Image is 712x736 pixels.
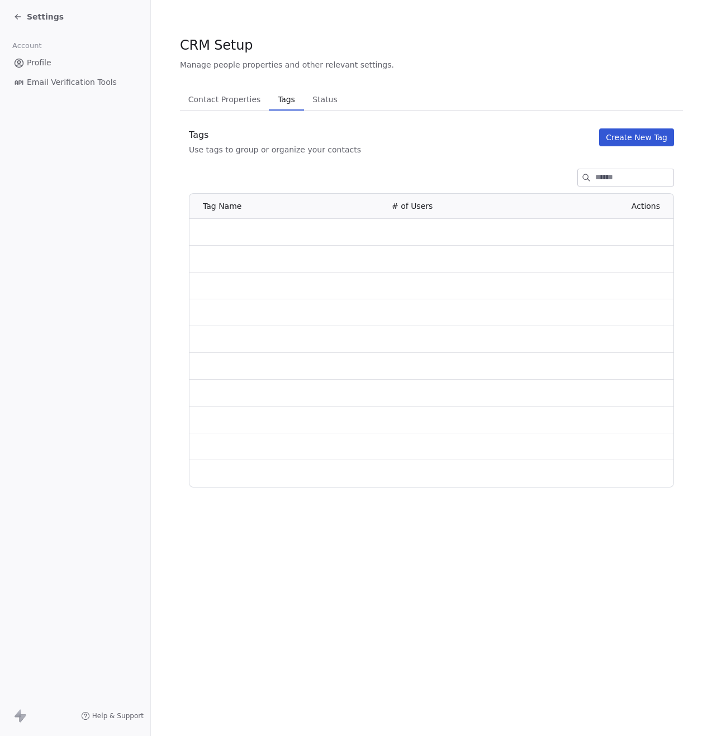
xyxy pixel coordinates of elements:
[27,11,64,22] span: Settings
[599,128,674,146] button: Create New Tag
[9,54,141,72] a: Profile
[7,37,46,54] span: Account
[180,59,394,70] span: Manage people properties and other relevant settings.
[308,92,342,107] span: Status
[13,11,64,22] a: Settings
[273,92,299,107] span: Tags
[203,202,241,211] span: Tag Name
[632,200,660,212] span: Actions
[27,77,117,88] span: Email Verification Tools
[27,57,51,69] span: Profile
[92,711,144,720] span: Help & Support
[184,92,265,107] span: Contact Properties
[9,73,141,92] a: Email Verification Tools
[189,128,361,142] div: Tags
[180,37,253,54] span: CRM Setup
[392,202,433,211] span: # of Users
[81,711,144,720] a: Help & Support
[189,144,361,155] div: Use tags to group or organize your contacts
